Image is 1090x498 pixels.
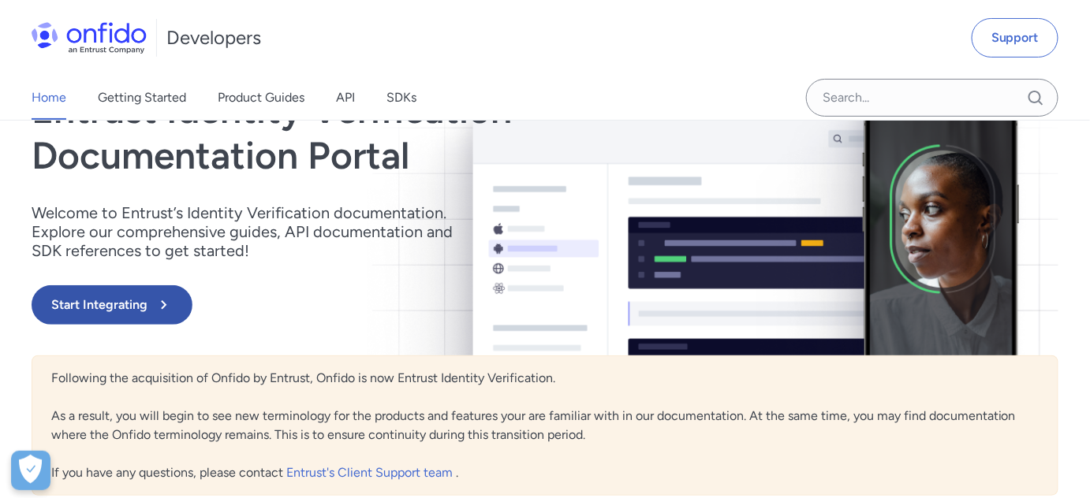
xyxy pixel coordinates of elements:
[32,22,147,54] img: Onfido Logo
[286,465,456,480] a: Entrust's Client Support team
[32,203,473,260] p: Welcome to Entrust’s Identity Verification documentation. Explore our comprehensive guides, API d...
[336,76,355,120] a: API
[32,76,66,120] a: Home
[32,285,750,325] a: Start Integrating
[32,285,192,325] button: Start Integrating
[218,76,304,120] a: Product Guides
[11,451,50,490] button: Open Preferences
[32,355,1058,496] div: Following the acquisition of Onfido by Entrust, Onfido is now Entrust Identity Verification. As a...
[806,79,1058,117] input: Onfido search input field
[11,451,50,490] div: Cookie Preferences
[386,76,416,120] a: SDKs
[972,18,1058,58] a: Support
[32,87,750,178] h1: Entrust Identity Verification Documentation Portal
[98,76,186,120] a: Getting Started
[166,25,261,50] h1: Developers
